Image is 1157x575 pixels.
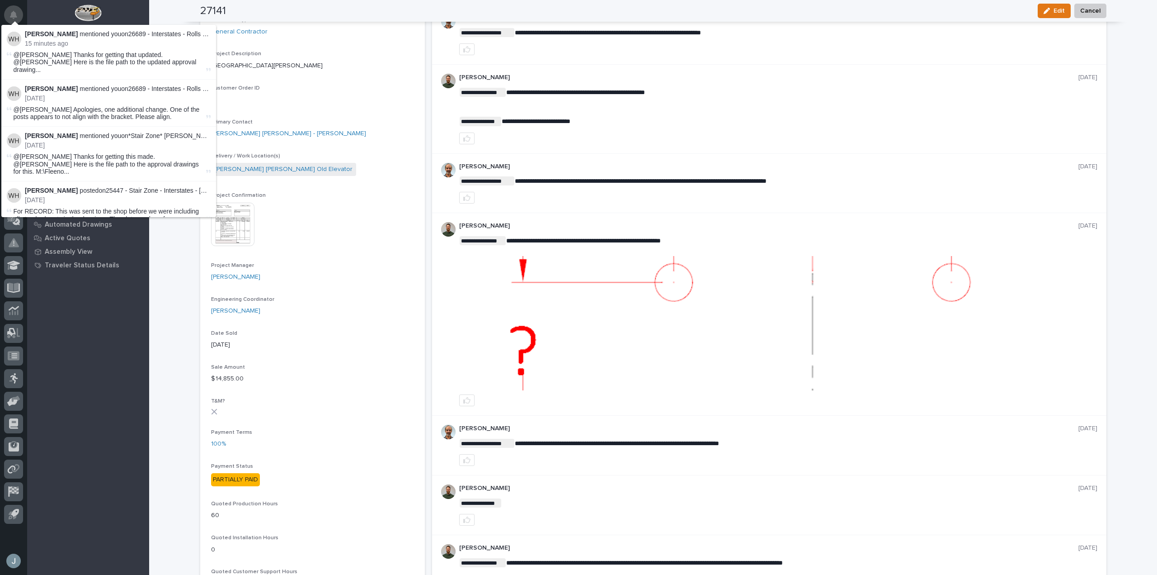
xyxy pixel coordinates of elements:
[441,425,456,439] img: AOh14GhUnP333BqRmXh-vZ-TpYZQaFVsuOFmGre8SRZf2A=s96-c
[211,193,266,198] span: Project Confirmation
[441,544,456,559] img: AATXAJw4slNr5ea0WduZQVIpKGhdapBAGQ9xVsOeEvl5=s96-c
[14,106,200,121] span: @[PERSON_NAME] Apologies, one additional change. One of the posts appears to not align with the b...
[211,27,268,37] a: General Contractor
[1078,163,1097,171] p: [DATE]
[211,545,414,555] p: 0
[14,208,204,223] span: For RECORD: This was sent to the shop before we were including all standard parts in the drawings...
[1054,7,1065,15] span: Edit
[25,95,211,102] p: [DATE]
[459,133,475,144] button: like this post
[25,132,78,139] strong: [PERSON_NAME]
[459,394,475,406] button: like this post
[7,32,21,46] img: Wynne Hochstetler
[128,30,271,38] a: 26689 - Interstates - Rolls Royce Gen Set Platform
[27,218,149,231] a: Automated Drawings
[1078,425,1097,432] p: [DATE]
[459,222,1078,230] p: [PERSON_NAME]
[1038,4,1071,18] button: Edit
[25,187,78,194] strong: [PERSON_NAME]
[211,331,237,336] span: Date Sold
[211,129,366,138] a: [PERSON_NAME] [PERSON_NAME] - [PERSON_NAME]
[459,43,475,55] button: like this post
[459,192,475,204] button: like this post
[25,40,211,48] p: 15 minutes ago
[27,245,149,258] a: Assembly View
[45,234,90,242] p: Active Quotes
[211,430,252,435] span: Payment Terms
[25,85,211,93] p: mentioned you on :
[25,132,211,140] p: mentioned you on :
[459,514,475,526] button: like this post
[211,340,414,350] p: [DATE]
[1078,74,1097,81] p: [DATE]
[459,544,1078,552] p: [PERSON_NAME]
[211,365,245,370] span: Sale Amount
[441,163,456,177] img: AOh14GhUnP333BqRmXh-vZ-TpYZQaFVsuOFmGre8SRZf2A=s96-c
[4,551,23,570] button: users-avatar
[211,569,297,575] span: Quoted Customer Support Hours
[441,485,456,499] img: AATXAJw4slNr5ea0WduZQVIpKGhdapBAGQ9xVsOeEvl5=s96-c
[211,153,280,159] span: Delivery / Work Location(s)
[25,142,211,149] p: [DATE]
[215,165,353,174] a: [PERSON_NAME] [PERSON_NAME] Old Elevator
[211,86,260,91] span: Customer Order ID
[211,511,414,520] p: 60
[459,485,1078,492] p: [PERSON_NAME]
[7,86,21,101] img: Wynne Hochstetler
[7,133,21,148] img: Wynne Hochstetler
[1074,4,1106,18] button: Cancel
[1078,222,1097,230] p: [DATE]
[459,454,475,466] button: like this post
[75,5,101,21] img: Workspace Logo
[441,222,456,237] img: AATXAJw4slNr5ea0WduZQVIpKGhdapBAGQ9xVsOeEvl5=s96-c
[14,51,204,74] span: @[PERSON_NAME] Thanks for getting that updated. @[PERSON_NAME] Here is the file path to the updat...
[211,306,260,316] a: [PERSON_NAME]
[106,187,265,194] a: 25447 - Stair Zone - Interstates - [GEOGRAPHIC_DATA]
[4,5,23,24] button: Notifications
[459,425,1078,432] p: [PERSON_NAME]
[11,11,23,25] div: Notifications
[211,535,278,541] span: Quoted Installation Hours
[441,74,456,88] img: AATXAJw4slNr5ea0WduZQVIpKGhdapBAGQ9xVsOeEvl5=s96-c
[7,188,21,203] img: Wynne Hochstetler
[45,248,92,256] p: Assembly View
[14,153,204,176] span: @[PERSON_NAME] Thanks for getting this made. @[PERSON_NAME] Here is the file path to the approval...
[25,30,78,38] strong: [PERSON_NAME]
[27,258,149,272] a: Traveler Status Details
[459,163,1078,171] p: [PERSON_NAME]
[128,132,276,139] a: *Stair Zone* [PERSON_NAME] - Main - Egress Stair
[45,261,119,270] p: Traveler Status Details
[211,95,414,105] p: -
[128,85,271,92] a: 26689 - Interstates - Rolls Royce Gen Set Platform
[211,272,260,282] a: [PERSON_NAME]
[1078,544,1097,552] p: [DATE]
[211,473,260,486] div: PARTIALLY PAID
[200,5,226,18] h2: 27141
[211,297,274,302] span: Engineering Coordinator
[211,439,226,449] a: 100%
[1078,485,1097,492] p: [DATE]
[211,119,253,125] span: Primary Contact
[27,231,149,245] a: Active Quotes
[25,196,211,204] p: [DATE]
[211,501,278,507] span: Quoted Production Hours
[25,30,211,38] p: mentioned you on :
[25,85,78,92] strong: [PERSON_NAME]
[45,221,112,229] p: Automated Drawings
[211,464,253,469] span: Payment Status
[25,187,211,195] p: posted on :
[211,263,254,268] span: Project Manager
[459,74,1078,81] p: [PERSON_NAME]
[211,374,414,384] p: $ 14,855.00
[211,51,261,57] span: Project Description
[211,61,414,71] p: [GEOGRAPHIC_DATA][PERSON_NAME]
[1080,5,1101,16] span: Cancel
[211,399,225,404] span: T&M?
